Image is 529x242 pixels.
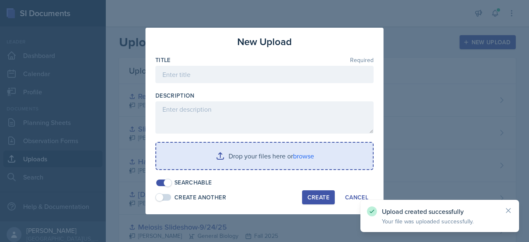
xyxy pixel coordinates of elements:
p: Your file was uploaded successfully. [382,217,498,225]
div: Create [307,194,329,201]
button: Cancel [340,190,374,204]
div: Create Another [174,193,226,202]
input: Enter title [155,66,374,83]
div: Searchable [174,178,212,187]
label: Title [155,56,171,64]
button: Create [302,190,335,204]
div: Cancel [345,194,368,201]
h3: New Upload [237,34,292,49]
label: Description [155,91,195,100]
p: Upload created successfully [382,207,498,216]
span: Required [350,57,374,63]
